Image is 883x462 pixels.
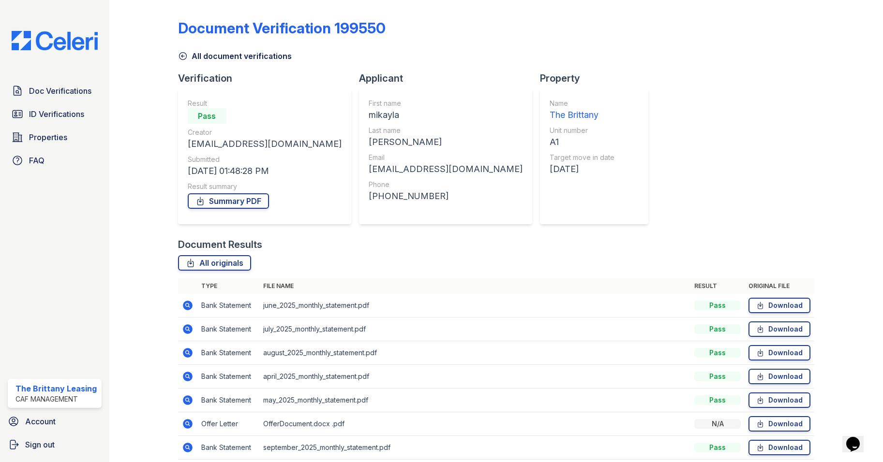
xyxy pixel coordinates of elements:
[748,416,810,432] a: Download
[188,164,342,178] div: [DATE] 01:48:28 PM
[690,278,745,294] th: Result
[8,128,102,147] a: Properties
[25,416,56,427] span: Account
[29,155,45,166] span: FAQ
[550,108,614,122] div: The Brittany
[842,423,873,452] iframe: chat widget
[259,278,691,294] th: File name
[188,193,269,209] a: Summary PDF
[550,126,614,135] div: Unit number
[197,365,259,389] td: Bank Statement
[748,345,810,361] a: Download
[15,383,97,394] div: The Brittany Leasing
[745,278,814,294] th: Original file
[188,128,342,137] div: Creator
[29,131,67,143] span: Properties
[369,189,523,203] div: [PHONE_NUMBER]
[188,155,342,164] div: Submitted
[197,341,259,365] td: Bank Statement
[8,104,102,124] a: ID Verifications
[197,436,259,460] td: Bank Statement
[369,153,523,162] div: Email
[694,372,741,381] div: Pass
[369,99,523,108] div: First name
[197,389,259,412] td: Bank Statement
[359,72,540,85] div: Applicant
[178,72,359,85] div: Verification
[259,318,691,341] td: july_2025_monthly_statement.pdf
[188,182,342,191] div: Result summary
[197,318,259,341] td: Bank Statement
[4,435,105,454] a: Sign out
[694,348,741,358] div: Pass
[550,153,614,162] div: Target move in date
[188,108,226,124] div: Pass
[188,137,342,151] div: [EMAIL_ADDRESS][DOMAIN_NAME]
[694,395,741,405] div: Pass
[259,436,691,460] td: september_2025_monthly_statement.pdf
[25,439,55,450] span: Sign out
[178,255,251,271] a: All originals
[29,108,84,120] span: ID Verifications
[369,162,523,176] div: [EMAIL_ADDRESS][DOMAIN_NAME]
[550,135,614,149] div: A1
[748,440,810,455] a: Download
[550,162,614,176] div: [DATE]
[694,419,741,429] div: N/A
[748,392,810,408] a: Download
[259,294,691,318] td: june_2025_monthly_statement.pdf
[259,341,691,365] td: august_2025_monthly_statement.pdf
[694,324,741,334] div: Pass
[4,412,105,431] a: Account
[15,394,97,404] div: CAF Management
[694,443,741,452] div: Pass
[540,72,656,85] div: Property
[748,321,810,337] a: Download
[29,85,91,97] span: Doc Verifications
[188,99,342,108] div: Result
[694,301,741,310] div: Pass
[748,369,810,384] a: Download
[369,180,523,189] div: Phone
[8,151,102,170] a: FAQ
[550,99,614,122] a: Name The Brittany
[550,99,614,108] div: Name
[369,108,523,122] div: mikayla
[197,412,259,436] td: Offer Letter
[369,126,523,135] div: Last name
[748,298,810,313] a: Download
[197,278,259,294] th: Type
[369,135,523,149] div: [PERSON_NAME]
[197,294,259,318] td: Bank Statement
[178,238,262,251] div: Document Results
[178,50,292,62] a: All document verifications
[259,389,691,412] td: may_2025_monthly_statement.pdf
[178,19,386,37] div: Document Verification 199550
[4,31,105,50] img: CE_Logo_Blue-a8612792a0a2168367f1c8372b55b34899dd931a85d93a1a3d3e32e68fde9ad4.png
[259,412,691,436] td: OfferDocument.docx .pdf
[259,365,691,389] td: april_2025_monthly_statement.pdf
[8,81,102,101] a: Doc Verifications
